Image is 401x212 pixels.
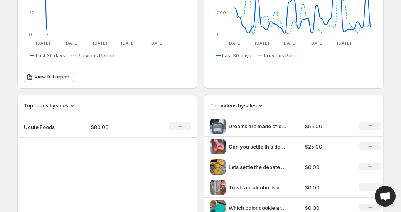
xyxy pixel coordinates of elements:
[229,122,286,130] p: Dreams are made of our Candyland Liquid Soap available in our shop now soap soapmaking candy cand...
[222,53,251,59] span: Last 30 days
[210,139,226,154] img: Can you settle this donut debate Pink Dip and Drizzle Donuts are still in stock and wont be comin...
[210,159,226,175] img: Lets settle the debate custard or jam or neither I gotta go with neither soap soapmaking soapmake...
[305,204,350,212] p: $0.00
[255,40,269,46] text: [DATE]
[150,40,164,46] text: [DATE]
[210,102,257,109] h3: Top videos by sales
[210,180,226,195] img: Trust fam alcohol is not all that but it sure makes for a cute candle gift smallbusiness candle c...
[305,163,350,171] p: $0.00
[24,123,62,131] p: Ucute Foods
[91,123,146,131] p: $80.00
[305,122,350,130] p: $55.00
[310,40,324,46] text: [DATE]
[305,184,350,191] p: $0.00
[229,204,286,212] p: Which color cookie are we feeling more and also what are your thoughts on how to handle hurt soap...
[93,40,107,46] text: [DATE]
[121,40,135,46] text: [DATE]
[210,119,226,134] img: Dreams are made of our Candyland Liquid Soap available in our shop now soap soapmaking candy cand...
[227,40,242,46] text: [DATE]
[24,102,68,109] h3: Top feeds by sales
[337,40,351,46] text: [DATE]
[64,40,79,46] text: [DATE]
[36,40,50,46] text: [DATE]
[24,72,74,82] a: View full report
[215,32,218,37] text: 0
[78,53,115,59] span: Previous Period
[375,186,396,207] div: Open chat
[34,74,70,80] span: View full report
[36,53,65,59] span: Last 30 days
[229,163,286,171] p: Lets settle the debate custard or jam or neither I gotta go with neither soap soapmaking soapmake...
[229,143,286,150] p: Can you settle this donut debate Pink Dip and Drizzle Donuts are still in stock and wont be comin...
[29,10,35,15] text: 20
[282,40,297,46] text: [DATE]
[264,53,301,59] span: Previous Period
[215,10,226,15] text: 1000
[229,184,286,191] p: Trust fam alcohol is not all that but it sure makes for a cute candle gift smallbusiness candle c...
[29,32,32,37] text: 0
[305,143,350,150] p: $25.00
